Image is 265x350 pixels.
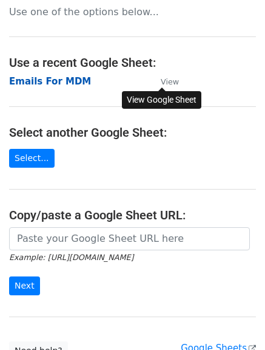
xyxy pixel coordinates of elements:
a: View [149,76,179,87]
div: View Google Sheet [122,91,201,109]
iframe: Chat Widget [204,292,265,350]
a: Emails For MDM [9,76,91,87]
h4: Use a recent Google Sheet: [9,55,256,70]
small: View [161,77,179,86]
a: Select... [9,149,55,168]
input: Next [9,276,40,295]
h4: Select another Google Sheet: [9,125,256,140]
small: Example: [URL][DOMAIN_NAME] [9,253,133,262]
p: Use one of the options below... [9,5,256,18]
h4: Copy/paste a Google Sheet URL: [9,208,256,222]
input: Paste your Google Sheet URL here [9,227,250,250]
